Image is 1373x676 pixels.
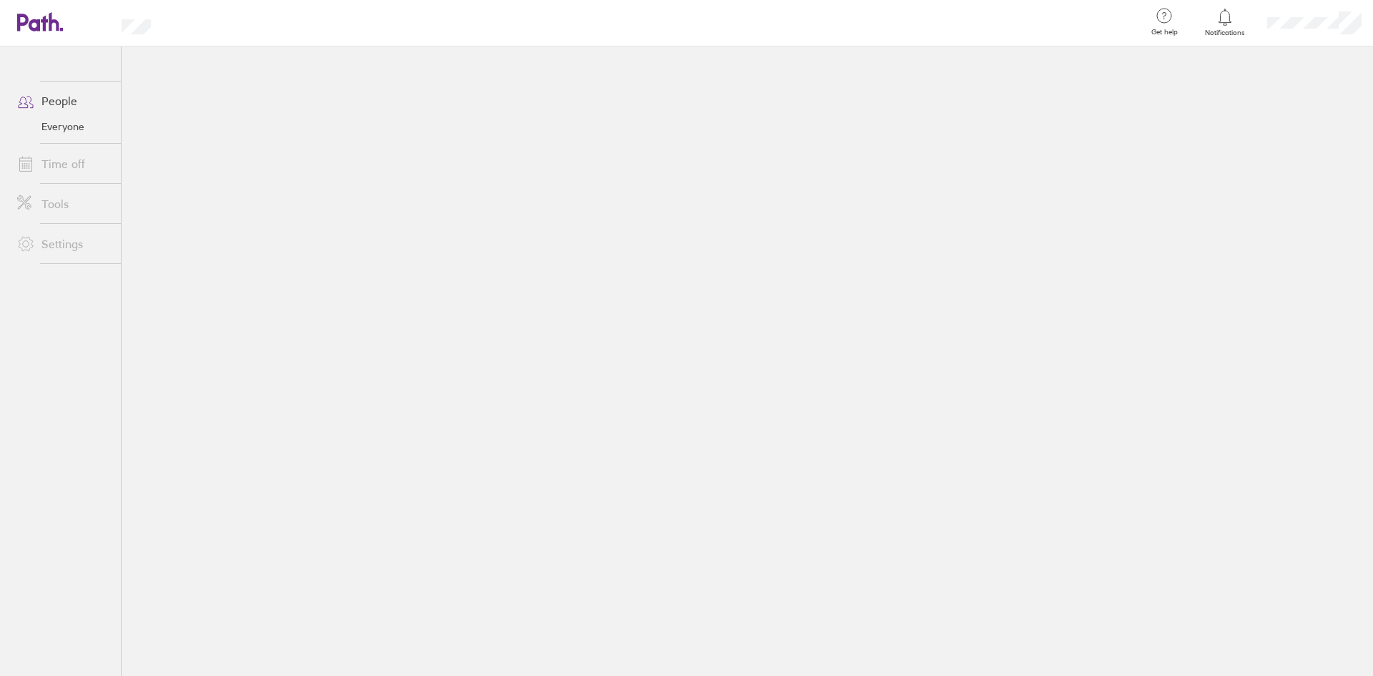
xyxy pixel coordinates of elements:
[1202,7,1249,37] a: Notifications
[6,150,121,178] a: Time off
[6,230,121,258] a: Settings
[6,190,121,218] a: Tools
[1141,28,1188,36] span: Get help
[6,115,121,138] a: Everyone
[6,87,121,115] a: People
[1202,29,1249,37] span: Notifications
